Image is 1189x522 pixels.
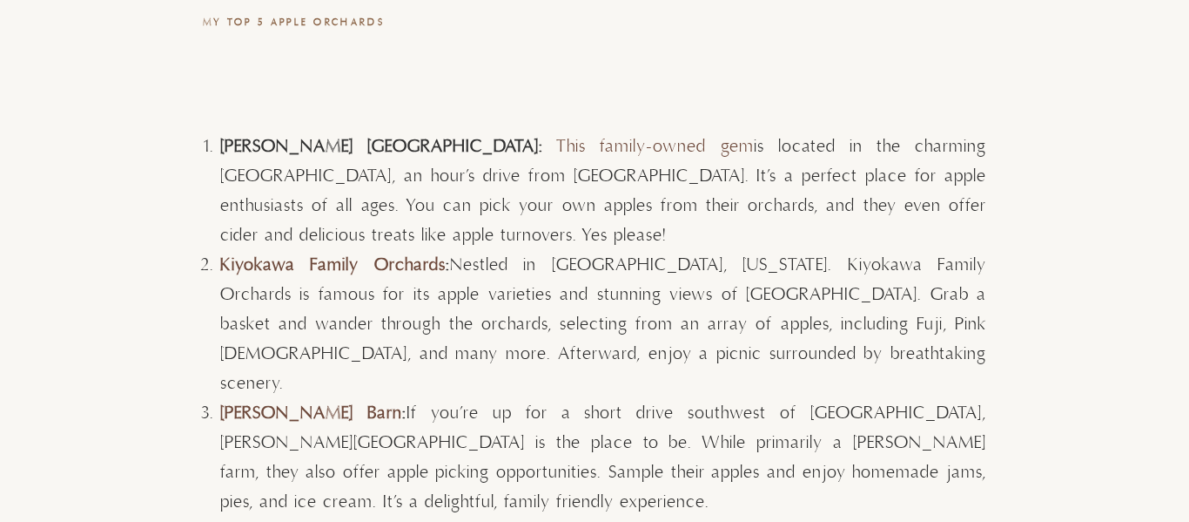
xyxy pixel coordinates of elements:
[220,254,446,276] a: Kiyokawa Family Orchards
[203,17,385,29] strong: My Top 5 Apple Orchards
[220,132,986,251] li: is located in the charming [GEOGRAPHIC_DATA], an hour’s drive from [GEOGRAPHIC_DATA]. It’s a perf...
[220,399,986,518] li: If you’re up for a short drive southwest of [GEOGRAPHIC_DATA], [PERSON_NAME][GEOGRAPHIC_DATA] is ...
[220,403,406,424] strong: :
[220,251,986,399] li: Nestled in [GEOGRAPHIC_DATA], [US_STATE]. Kiyokawa Family Orchards is famous for its apple variet...
[556,136,753,158] a: This family-owned gem
[220,136,543,158] strong: [PERSON_NAME] [GEOGRAPHIC_DATA]:
[220,254,450,276] strong: :
[220,403,402,424] a: [PERSON_NAME] Barn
